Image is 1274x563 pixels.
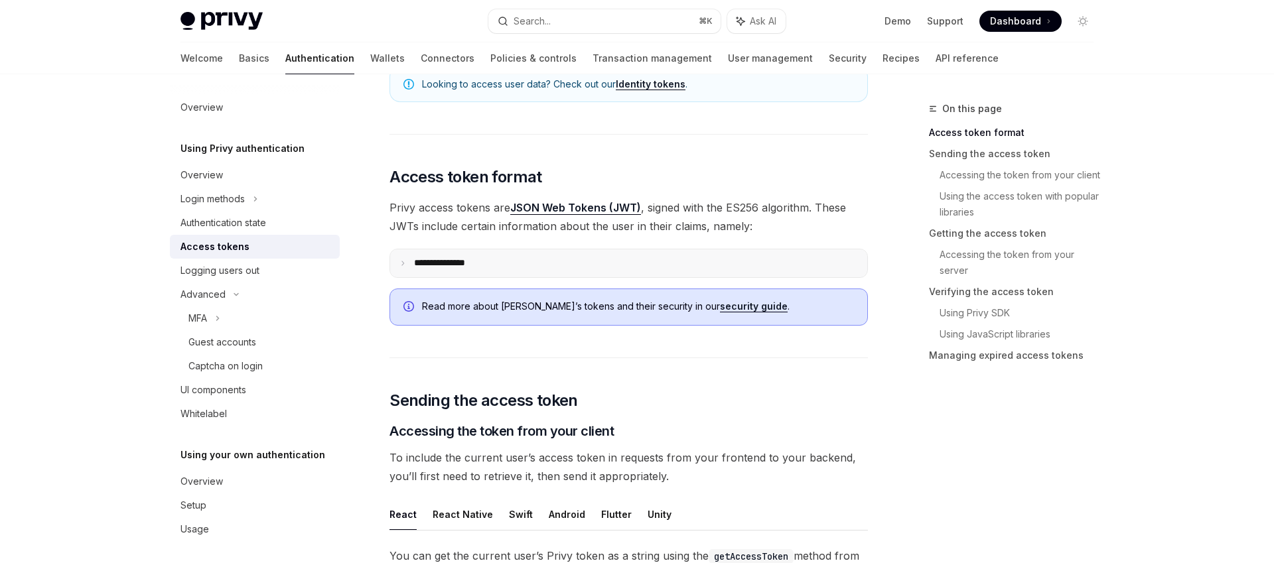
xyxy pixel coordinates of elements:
span: Accessing the token from your client [389,422,614,440]
a: Managing expired access tokens [929,345,1104,366]
a: Accessing the token from your client [940,164,1104,186]
svg: Info [403,301,417,314]
div: Usage [180,521,209,537]
div: Access tokens [180,239,249,255]
div: Search... [514,13,551,29]
a: Policies & controls [490,42,577,74]
button: Toggle dark mode [1072,11,1094,32]
span: Privy access tokens are , signed with the ES256 algorithm. These JWTs include certain information... [389,198,868,235]
span: Ask AI [750,15,776,28]
button: Android [549,499,585,530]
a: Using Privy SDK [940,302,1104,324]
span: Looking to access user data? Check out our . [422,78,854,91]
a: Recipes [883,42,920,74]
a: Sending the access token [929,143,1104,164]
button: React Native [433,499,493,530]
a: User management [728,42,813,74]
span: ⌘ K [699,16,713,27]
h5: Using Privy authentication [180,141,305,156]
button: Swift [509,499,533,530]
a: Using the access token with popular libraries [940,186,1104,223]
a: Security [829,42,867,74]
a: Authentication state [170,211,340,235]
div: MFA [188,310,207,326]
div: Overview [180,473,223,489]
a: Dashboard [979,11,1062,32]
a: Getting the access token [929,223,1104,244]
a: Verifying the access token [929,281,1104,302]
button: Flutter [601,499,632,530]
a: API reference [936,42,999,74]
a: Access tokens [170,235,340,259]
a: Using JavaScript libraries [940,324,1104,345]
button: Unity [648,499,672,530]
button: Search...⌘K [488,9,721,33]
span: Sending the access token [389,390,578,411]
a: Guest accounts [170,330,340,354]
button: React [389,499,417,530]
a: Authentication [285,42,354,74]
span: Dashboard [990,15,1041,28]
a: Connectors [421,42,474,74]
a: Whitelabel [170,402,340,426]
span: On this page [942,101,1002,117]
div: Login methods [180,191,245,207]
a: Setup [170,493,340,517]
a: Overview [170,469,340,493]
a: Logging users out [170,259,340,282]
div: UI components [180,382,246,398]
div: Overview [180,167,223,183]
a: Basics [239,42,269,74]
a: Usage [170,517,340,541]
a: security guide [720,300,788,312]
div: Overview [180,99,223,115]
div: Guest accounts [188,334,256,350]
a: Overview [170,163,340,187]
div: Setup [180,497,206,513]
span: To include the current user’s access token in requests from your frontend to your backend, you’ll... [389,448,868,485]
svg: Note [403,79,414,90]
a: Transaction management [593,42,712,74]
button: Ask AI [727,9,786,33]
img: light logo [180,12,263,31]
div: Whitelabel [180,406,227,422]
a: Access token format [929,122,1104,143]
div: Logging users out [180,263,259,279]
a: Welcome [180,42,223,74]
a: Accessing the token from your server [940,244,1104,281]
a: Support [927,15,963,28]
a: Captcha on login [170,354,340,378]
div: Captcha on login [188,358,263,374]
a: JSON Web Tokens (JWT) [510,201,641,215]
a: Demo [885,15,911,28]
a: Identity tokens [616,78,685,90]
a: Wallets [370,42,405,74]
a: Overview [170,95,340,119]
span: Access token format [389,166,542,188]
div: Advanced [180,286,226,302]
div: Authentication state [180,215,266,231]
span: Read more about [PERSON_NAME]’s tokens and their security in our . [422,300,854,313]
a: UI components [170,378,340,402]
h5: Using your own authentication [180,447,325,463]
